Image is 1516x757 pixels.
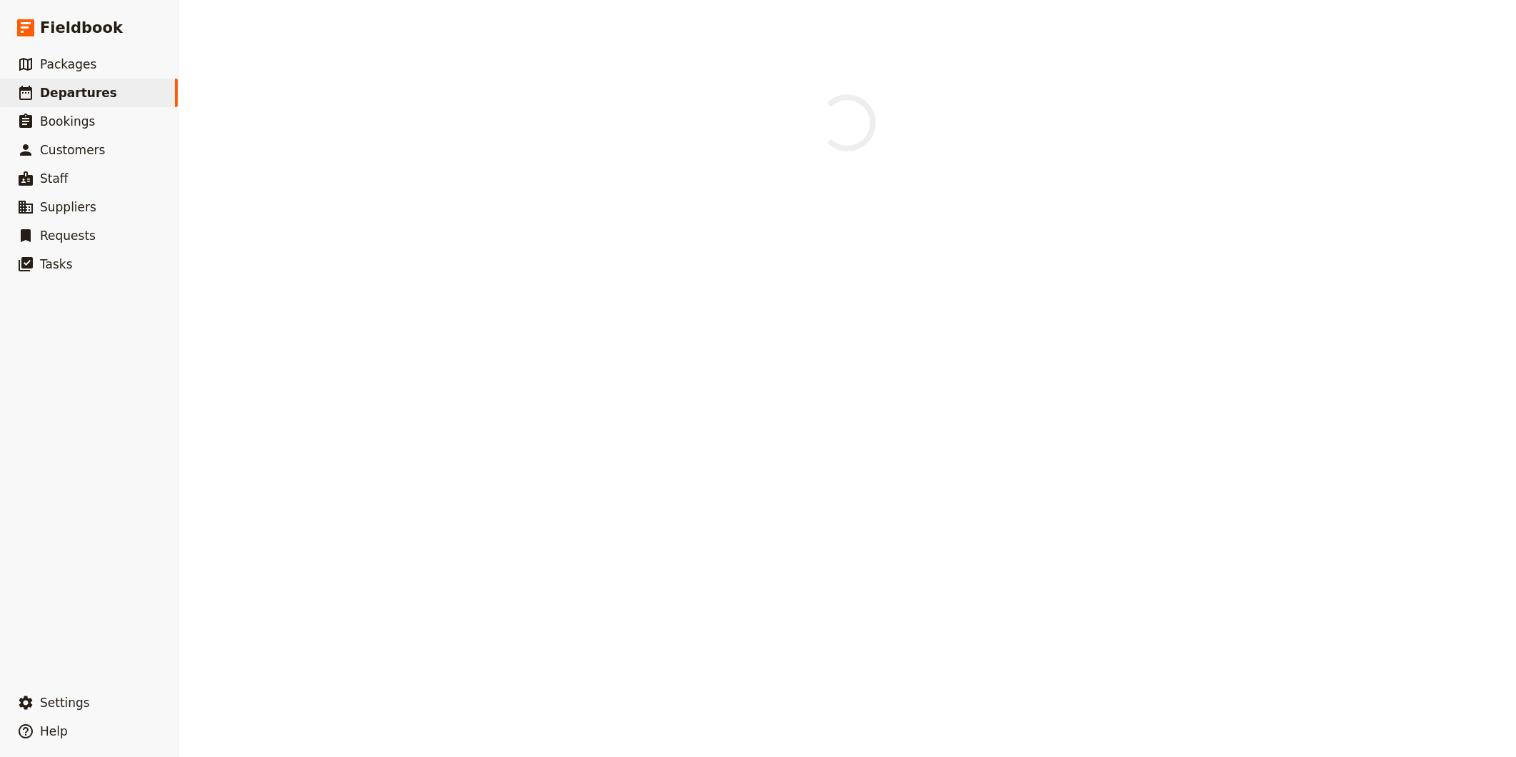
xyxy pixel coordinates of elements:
span: Tasks [40,257,73,271]
span: Settings [40,696,90,710]
span: Requests [40,229,96,243]
span: Bookings [40,114,95,129]
span: Fieldbook [40,17,123,39]
span: Packages [40,57,96,71]
span: Suppliers [40,200,96,214]
span: Departures [40,86,117,100]
span: Customers [40,143,105,157]
span: Staff [40,171,69,186]
span: Help [40,724,68,738]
